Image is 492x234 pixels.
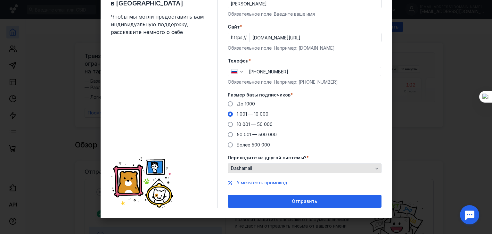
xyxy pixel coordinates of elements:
span: До 1000 [237,101,255,106]
div: Обязательное поле. Например: [DOMAIN_NAME] [228,45,381,51]
span: Более 500 000 [237,142,270,147]
button: Отправить [228,195,381,208]
span: Cайт [228,24,240,30]
button: У меня есть промокод [237,180,287,186]
span: 50 001 — 500 000 [237,132,277,137]
span: 10 001 — 50 000 [237,121,273,127]
span: Отправить [292,199,317,204]
span: 1 001 — 10 000 [237,111,268,117]
span: Телефон [228,58,249,64]
span: Чтобы мы могли предоставить вам индивидуальную поддержку, расскажите немного о себе [111,13,207,36]
span: У меня есть промокод [237,180,287,185]
span: Dashamail [231,166,252,171]
span: Переходите из другой системы? [228,155,307,161]
button: Dashamail [228,163,381,173]
div: Обязательное поле. Введите ваше имя [228,11,381,17]
span: Размер базы подписчиков [228,92,291,98]
div: Обязательное поле. Например: [PHONE_NUMBER] [228,79,381,85]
